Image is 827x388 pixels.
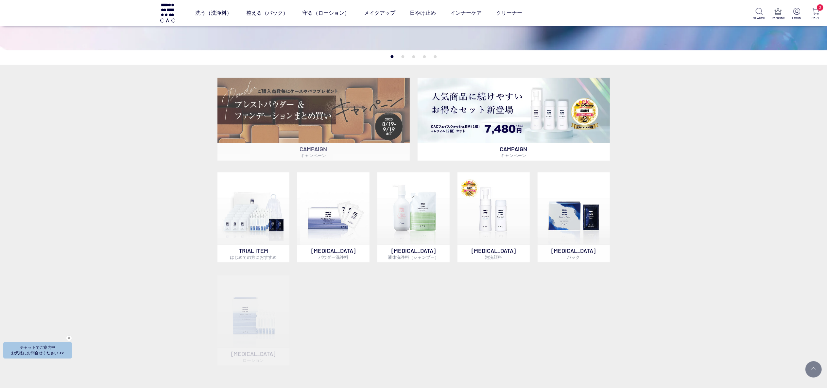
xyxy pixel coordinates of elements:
img: logo [159,4,176,22]
p: CAMPAIGN [418,143,610,161]
a: メイクアップ [364,4,395,22]
button: 1 of 5 [390,55,393,58]
span: はじめての方におすすめ [230,255,277,260]
p: [MEDICAL_DATA] [297,245,370,262]
p: [MEDICAL_DATA] [377,245,450,262]
button: 5 of 5 [434,55,437,58]
a: 泡洗顔料 [MEDICAL_DATA]泡洗顔料 [457,172,530,262]
a: 守る（ローション） [302,4,350,22]
p: RANKING [772,16,784,21]
img: トライアルセット [217,172,290,245]
a: [MEDICAL_DATA]液体洗浄料（シャンプー） [377,172,450,262]
a: トライアルセット TRIAL ITEMはじめての方におすすめ [217,172,290,262]
span: パウダー洗浄料 [319,255,348,260]
p: [MEDICAL_DATA] [217,348,290,365]
a: 整える（パック） [246,4,288,22]
p: TRIAL ITEM [217,245,290,262]
span: 液体洗浄料（シャンプー） [388,255,439,260]
a: [MEDICAL_DATA]ローション [217,275,290,365]
a: フェイスウォッシュ＋レフィル2個セット フェイスウォッシュ＋レフィル2個セット CAMPAIGNキャンペーン [418,78,610,161]
p: SEARCH [753,16,765,21]
a: 2 CART [810,8,822,21]
span: 泡洗顔料 [485,255,502,260]
a: ベースメイクキャンペーン ベースメイクキャンペーン CAMPAIGNキャンペーン [217,78,410,161]
span: パック [567,255,580,260]
a: 洗う（洗浄料） [195,4,232,22]
button: 3 of 5 [412,55,415,58]
span: キャンペーン [501,153,526,158]
img: ベースメイクキャンペーン [217,78,410,143]
img: フェイスウォッシュ＋レフィル2個セット [418,78,610,143]
a: [MEDICAL_DATA]パウダー洗浄料 [297,172,370,262]
p: [MEDICAL_DATA] [538,245,610,262]
span: 2 [817,4,823,11]
p: [MEDICAL_DATA] [457,245,530,262]
img: 泡洗顔料 [457,172,530,245]
span: キャンペーン [301,153,326,158]
a: SEARCH [753,8,765,21]
p: LOGIN [791,16,803,21]
span: ローション [243,358,264,363]
a: クリーナー [496,4,522,22]
a: 日やけ止め [410,4,436,22]
a: LOGIN [791,8,803,21]
a: [MEDICAL_DATA]パック [538,172,610,262]
a: RANKING [772,8,784,21]
button: 2 of 5 [401,55,404,58]
button: 4 of 5 [423,55,426,58]
a: インナーケア [450,4,482,22]
p: CART [810,16,822,21]
p: CAMPAIGN [217,143,410,161]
